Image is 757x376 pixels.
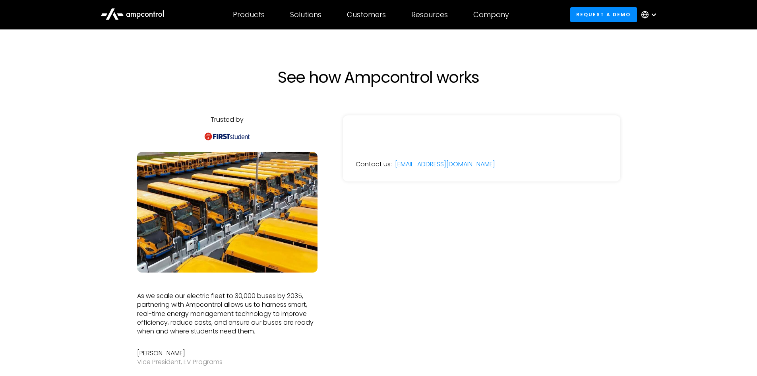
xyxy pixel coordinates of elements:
div: Resources [411,10,448,19]
a: Request a demo [570,7,637,22]
div: Customers [347,10,386,19]
div: Products [233,10,265,19]
div: Solutions [290,10,321,19]
div: Company [473,10,509,19]
a: [EMAIL_ADDRESS][DOMAIN_NAME] [395,160,495,169]
h1: See how Ampcontrol works [204,68,554,87]
div: Contact us: [356,160,392,169]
